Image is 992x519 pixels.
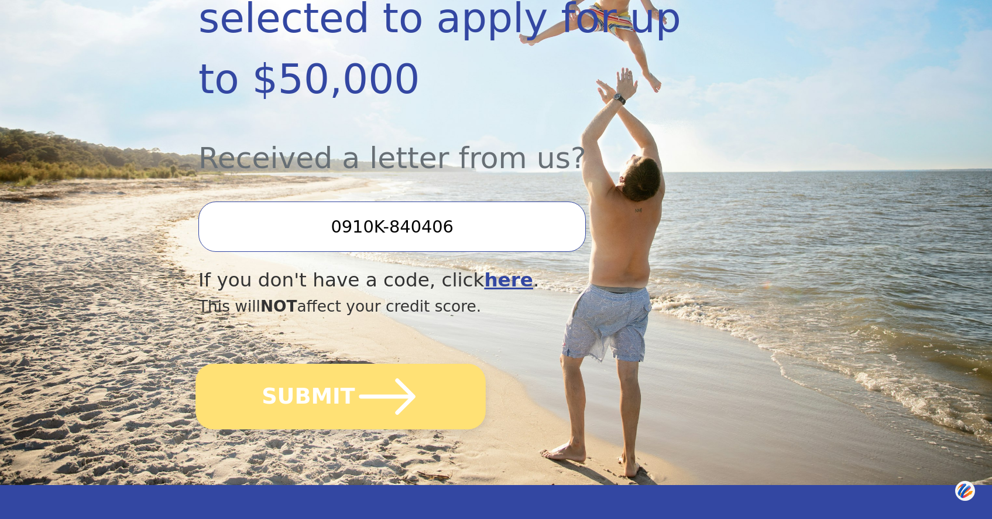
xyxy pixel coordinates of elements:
button: SUBMIT [195,364,486,429]
input: Enter your Offer Code: [198,202,586,252]
span: NOT [260,297,297,315]
div: Received a letter from us? [198,110,704,180]
img: svg+xml;base64,PHN2ZyB3aWR0aD0iNDQiIGhlaWdodD0iNDQiIHZpZXdCb3g9IjAgMCA0NCA0NCIgZmlsbD0ibm9uZSIgeG... [955,480,975,501]
div: If you don't have a code, click . [198,266,704,295]
a: here [484,269,533,291]
div: This will affect your credit score. [198,295,704,318]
